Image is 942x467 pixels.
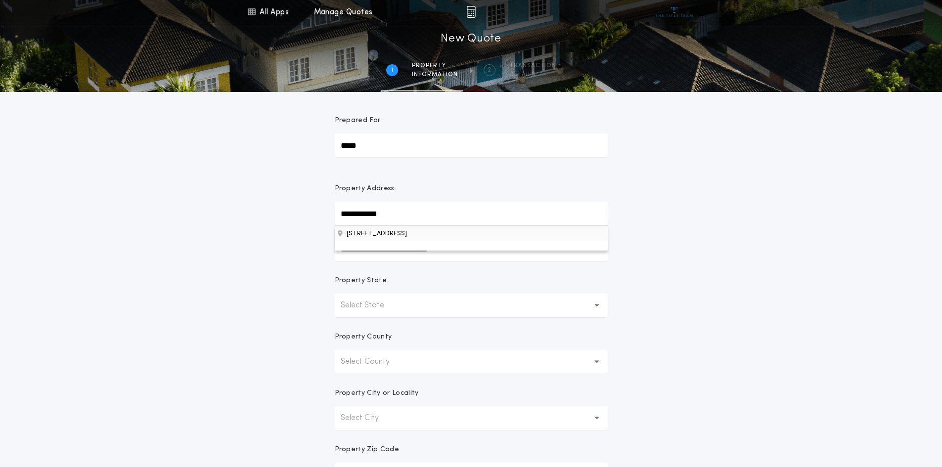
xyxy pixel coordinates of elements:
button: Select State [335,294,608,317]
p: Property Address [335,184,608,194]
img: img [466,6,476,18]
span: Property [412,62,458,70]
h2: 1 [391,66,393,74]
h2: 2 [488,66,491,74]
p: Property County [335,332,392,342]
span: details [509,71,556,79]
button: Select County [335,350,608,374]
button: Select City [335,406,608,430]
h1: New Quote [441,31,501,47]
span: Transaction [509,62,556,70]
p: Select City [341,412,395,424]
p: Prepared For [335,116,381,126]
p: Property Zip Code [335,445,399,455]
button: Property Address [335,226,608,241]
img: vs-icon [656,7,693,17]
p: Select County [341,356,405,368]
p: Select State [341,299,400,311]
p: Property State [335,276,387,286]
span: information [412,71,458,79]
input: Prepared For [335,133,608,157]
p: Property City or Locality [335,388,419,398]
